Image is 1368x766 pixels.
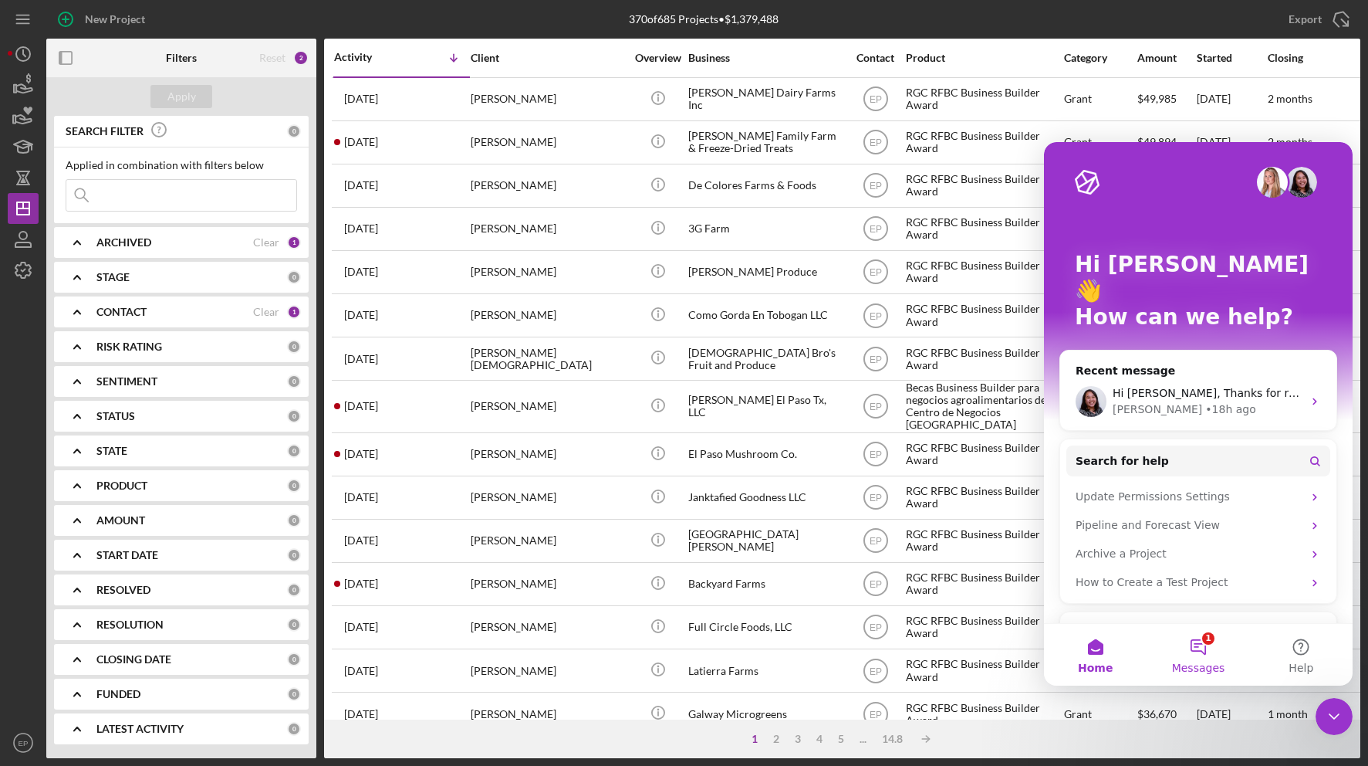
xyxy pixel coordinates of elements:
[688,52,843,64] div: Business
[906,564,1060,605] div: RGC RFBC Business Builder Award
[19,739,29,747] text: EP
[96,584,150,596] b: RESOLVED
[906,650,1060,691] div: RGC RFBC Business Builder Award
[66,125,144,137] b: SEARCH FILTER
[287,583,301,597] div: 0
[287,479,301,493] div: 0
[688,650,843,691] div: Latierra Farms
[471,208,625,249] div: [PERSON_NAME]
[471,381,625,431] div: [PERSON_NAME]
[344,353,378,365] time: 2025-07-11 18:22
[1044,142,1353,686] iframe: Intercom live chat
[167,85,196,108] div: Apply
[1064,122,1136,163] div: Grant
[1064,693,1136,734] div: Grant
[96,236,151,249] b: ARCHIVED
[869,536,881,547] text: EP
[688,295,843,336] div: Como Gorda En Tobogan LLC
[1064,52,1136,64] div: Category
[1197,122,1266,163] div: [DATE]
[906,122,1060,163] div: RGC RFBC Business Builder Award
[688,208,843,249] div: 3G Farm
[287,618,301,632] div: 0
[765,733,787,745] div: 2
[96,514,145,527] b: AMOUNT
[96,341,162,353] b: RISK RATING
[344,266,378,278] time: 2025-07-15 22:05
[744,733,765,745] div: 1
[471,52,625,64] div: Client
[344,708,378,720] time: 2025-06-16 16:12
[46,4,160,35] button: New Project
[287,124,301,138] div: 0
[96,688,140,700] b: FUNDED
[344,665,378,677] time: 2025-06-18 17:36
[906,607,1060,648] div: RGC RFBC Business Builder Award
[96,723,184,735] b: LATEST ACTIVITY
[1268,92,1312,105] time: 2 months
[688,607,843,648] div: Full Circle Foods, LLC
[688,79,843,120] div: [PERSON_NAME] Dairy Farms Inc
[906,252,1060,293] div: RGC RFBC Business Builder Award
[869,493,881,503] text: EP
[287,687,301,701] div: 0
[906,693,1060,734] div: RGC RFBC Business Builder Award
[869,709,881,720] text: EP
[869,224,881,235] text: EP
[96,410,135,422] b: STATUS
[287,444,301,458] div: 0
[150,85,212,108] button: Apply
[1197,52,1266,64] div: Started
[471,693,625,734] div: [PERSON_NAME]
[287,652,301,666] div: 0
[629,13,779,25] div: 370 of 685 Projects • $1,379,488
[688,477,843,518] div: Janktafied Goodness LLC
[344,400,378,412] time: 2025-07-11 04:44
[809,733,830,745] div: 4
[96,653,171,666] b: CLOSING DATE
[471,607,625,648] div: [PERSON_NAME]
[334,51,402,63] div: Activity
[906,208,1060,249] div: RGC RFBC Business Builder Award
[287,548,301,562] div: 0
[471,434,625,475] div: [PERSON_NAME]
[1137,122,1195,163] div: $49,894
[869,354,881,364] text: EP
[1289,4,1322,35] div: Export
[344,534,378,547] time: 2025-06-25 22:01
[688,165,843,206] div: De Colores Farms & Foods
[852,733,874,745] div: ...
[344,93,378,105] time: 2025-08-05 21:49
[471,79,625,120] div: [PERSON_NAME]
[471,650,625,691] div: [PERSON_NAME]
[344,222,378,235] time: 2025-07-18 15:17
[96,271,130,283] b: STAGE
[259,52,285,64] div: Reset
[293,50,309,66] div: 2
[830,733,852,745] div: 5
[906,79,1060,120] div: RGC RFBC Business Builder Award
[85,4,145,35] div: New Project
[66,159,297,171] div: Applied in combination with filters below
[688,338,843,379] div: [DEMOGRAPHIC_DATA] Bro's Fruit and Produce
[906,338,1060,379] div: RGC RFBC Business Builder Award
[869,181,881,191] text: EP
[1137,693,1195,734] div: $36,670
[287,409,301,423] div: 0
[471,338,625,379] div: [PERSON_NAME][DEMOGRAPHIC_DATA]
